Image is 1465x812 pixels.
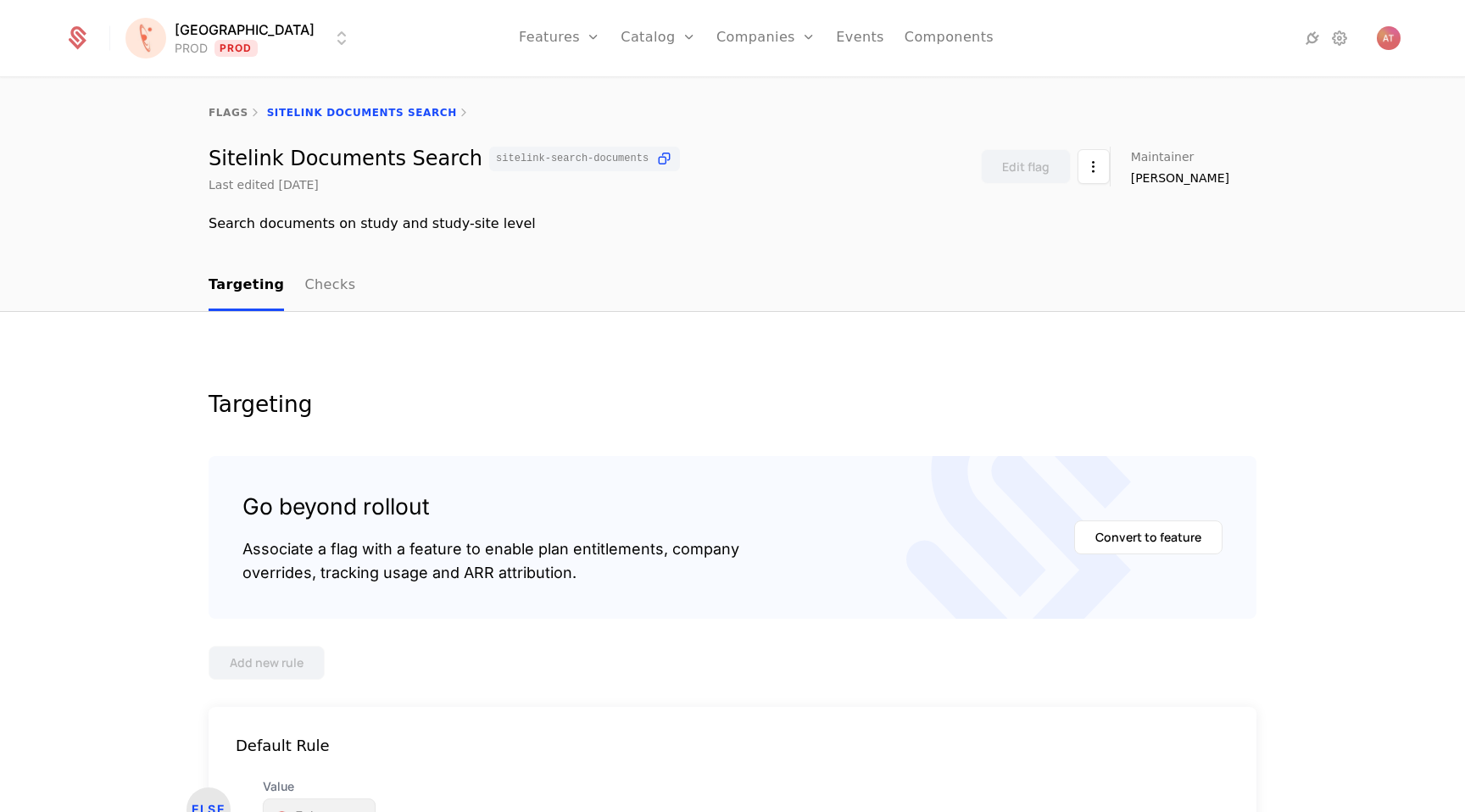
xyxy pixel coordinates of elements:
[242,490,739,524] div: Go beyond rollout
[175,19,315,40] span: [GEOGRAPHIC_DATA]
[1329,28,1350,48] a: Settings
[1002,159,1050,175] div: Edit flag
[209,176,319,193] div: Last edited [DATE]
[263,778,376,795] span: Value
[209,393,1256,415] div: Targeting
[1131,170,1229,186] span: [PERSON_NAME]
[131,19,352,57] button: Select environment
[304,261,355,311] a: Checks
[209,147,680,171] div: Sitelink Documents Search
[230,654,304,671] div: Add new rule
[209,261,284,311] a: Targeting
[1377,26,1401,50] button: Open user button
[1302,28,1323,48] a: Integrations
[209,646,325,680] button: Add new rule
[981,149,1071,184] button: Edit flag
[209,734,1256,758] div: Default Rule
[125,18,166,58] img: Florence
[175,40,208,57] div: PROD
[1131,151,1195,163] span: Maintainer
[1074,520,1223,554] button: Convert to feature
[1078,149,1110,184] button: Select action
[496,153,649,164] span: sitelink-search-documents
[209,107,248,119] a: flags
[209,261,355,311] ul: Choose Sub Page
[214,40,258,57] span: Prod
[242,537,739,585] div: Associate a flag with a feature to enable plan entitlements, company overrides, tracking usage an...
[209,214,1256,234] div: Search documents on study and study-site level
[209,261,1256,311] nav: Main
[1377,26,1401,50] img: Ana Tot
